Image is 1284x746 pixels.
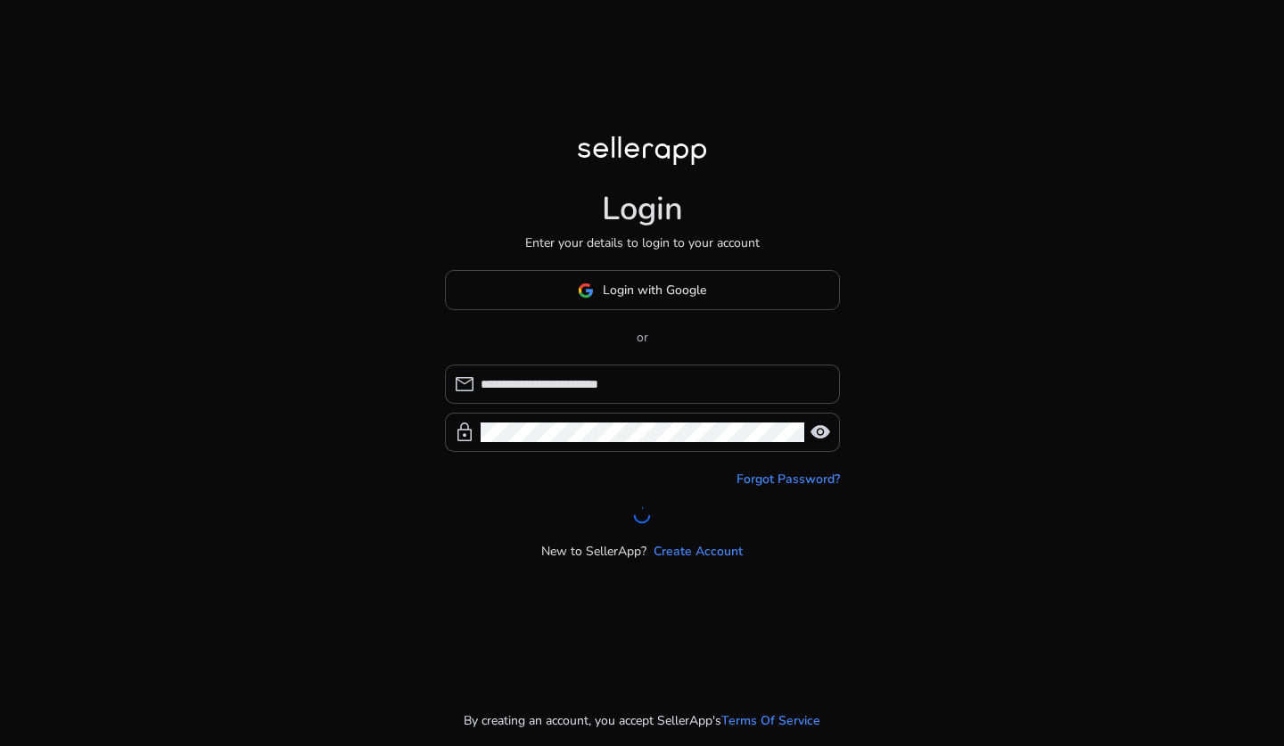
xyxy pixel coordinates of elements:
button: Login with Google [445,270,840,310]
span: visibility [810,422,831,443]
h1: Login [602,190,683,228]
p: or [445,328,840,347]
img: google-logo.svg [578,283,594,299]
span: Login with Google [603,281,706,299]
p: Enter your details to login to your account [525,234,760,252]
span: mail [454,373,475,395]
a: Forgot Password? [737,470,840,488]
p: New to SellerApp? [541,542,646,561]
a: Terms Of Service [721,711,820,730]
span: lock [454,422,475,443]
a: Create Account [654,542,743,561]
